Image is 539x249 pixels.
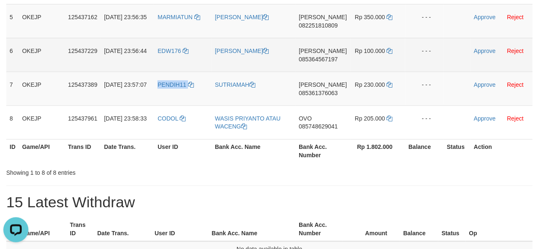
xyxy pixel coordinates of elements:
[299,123,338,130] span: Copy 085748629041 to clipboard
[104,14,147,20] span: [DATE] 23:56:35
[355,81,385,88] span: Rp 230.000
[65,139,101,163] th: Trans ID
[299,48,347,54] span: [PERSON_NAME]
[507,14,524,20] a: Reject
[158,14,200,20] a: MARMIATUN
[299,14,347,20] span: [PERSON_NAME]
[387,14,393,20] a: Copy 350000 to clipboard
[6,106,19,139] td: 8
[154,139,211,163] th: User ID
[104,81,147,88] span: [DATE] 23:57:07
[19,218,66,241] th: Game/API
[387,81,393,88] a: Copy 230000 to clipboard
[158,81,186,88] span: PENDIH11
[6,166,219,177] div: Showing 1 to 8 of 8 entries
[6,38,19,72] td: 6
[66,218,94,241] th: Trans ID
[215,81,255,88] a: SUTRIAMAH
[158,48,181,54] span: EDW176
[400,218,438,241] th: Balance
[351,139,405,163] th: Rp 1.802.000
[507,81,524,88] a: Reject
[19,72,65,106] td: OKEJP
[405,139,444,163] th: Balance
[158,115,178,122] span: CODOL
[299,90,338,96] span: Copy 085361376063 to clipboard
[215,14,269,20] a: [PERSON_NAME]
[444,139,471,163] th: Status
[355,48,385,54] span: Rp 100.000
[466,218,533,241] th: Op
[68,115,97,122] span: 125437961
[387,115,393,122] a: Copy 205000 to clipboard
[474,115,496,122] a: Approve
[299,22,338,29] span: Copy 082251810809 to clipboard
[68,48,97,54] span: 125437229
[215,48,269,54] a: [PERSON_NAME]
[507,115,524,122] a: Reject
[299,56,338,63] span: Copy 085364567197 to clipboard
[158,81,193,88] a: PENDIH11
[94,218,151,241] th: Date Trans.
[6,4,19,38] td: 5
[438,218,466,241] th: Status
[6,72,19,106] td: 7
[19,38,65,72] td: OKEJP
[19,4,65,38] td: OKEJP
[158,14,193,20] span: MARMIATUN
[474,81,496,88] a: Approve
[101,139,154,163] th: Date Trans.
[19,106,65,139] td: OKEJP
[208,218,296,241] th: Bank Acc. Name
[158,48,188,54] a: EDW176
[405,106,444,139] td: - - -
[343,218,400,241] th: Amount
[104,115,147,122] span: [DATE] 23:58:33
[158,115,186,122] a: CODOL
[299,81,347,88] span: [PERSON_NAME]
[507,48,524,54] a: Reject
[405,72,444,106] td: - - -
[212,139,296,163] th: Bank Acc. Name
[68,81,97,88] span: 125437389
[19,139,65,163] th: Game/API
[104,48,147,54] span: [DATE] 23:56:44
[405,38,444,72] td: - - -
[68,14,97,20] span: 125437162
[295,139,350,163] th: Bank Acc. Number
[355,14,385,20] span: Rp 350.000
[3,3,28,28] button: Open LiveChat chat widget
[299,115,312,122] span: OVO
[474,14,496,20] a: Approve
[470,139,533,163] th: Action
[405,4,444,38] td: - - -
[355,115,385,122] span: Rp 205.000
[6,139,19,163] th: ID
[474,48,496,54] a: Approve
[6,194,533,211] h1: 15 Latest Withdraw
[215,115,281,130] a: WASIS PRIYANTO ATAU WACENG
[295,218,343,241] th: Bank Acc. Number
[387,48,393,54] a: Copy 100000 to clipboard
[151,218,208,241] th: User ID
